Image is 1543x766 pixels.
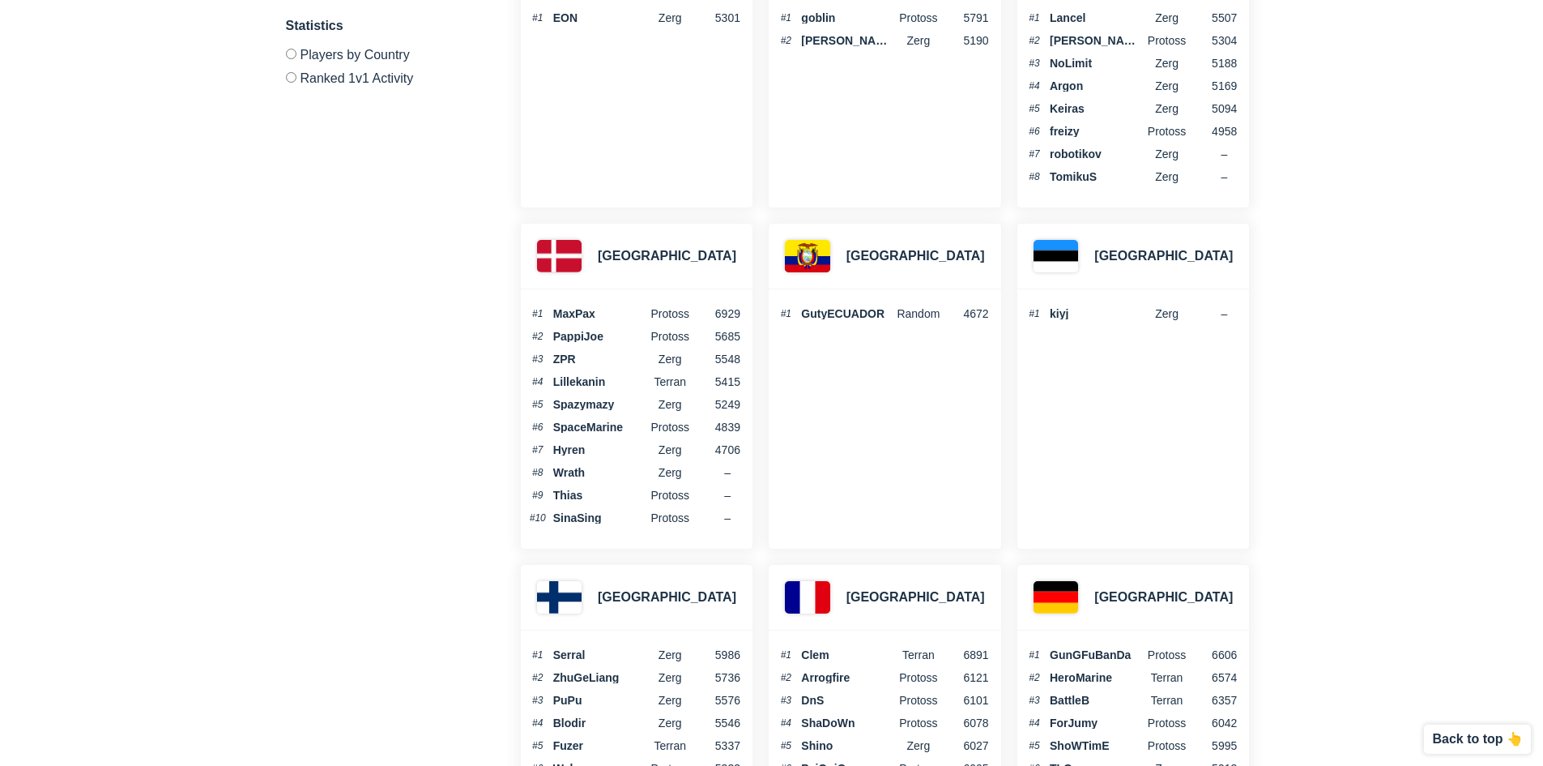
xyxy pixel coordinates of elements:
span: PuPu [553,695,647,706]
span: 6027 [942,740,989,751]
span: #2 [529,332,547,341]
span: SinaSing [553,512,647,524]
span: 5736 [693,672,740,683]
span: Clem [801,649,895,661]
span: BattleB [1050,695,1144,706]
h3: [GEOGRAPHIC_DATA] [598,588,736,607]
span: #4 [1025,718,1043,728]
span: Protoss [646,512,693,524]
span: Zerg [1144,80,1191,92]
span: Serral [553,649,647,661]
span: 5546 [693,717,740,729]
span: 6078 [942,717,989,729]
span: Zerg [646,467,693,478]
span: Fuzer [553,740,647,751]
span: [PERSON_NAME] [801,35,895,46]
span: #1 [529,13,547,23]
span: Zerg [646,649,693,661]
span: #4 [1025,81,1043,91]
span: Zerg [1144,171,1191,182]
span: #5 [529,400,547,409]
span: #2 [777,673,795,683]
span: 6574 [1190,672,1237,683]
span: 4839 [693,422,740,433]
span: Arrogfire [801,672,895,683]
span: #8 [529,468,547,477]
span: – [1221,148,1227,160]
span: terran [895,649,942,661]
span: Protoss [646,490,693,501]
span: ShaDoWn [801,717,895,729]
span: ForJumy [1050,717,1144,729]
span: Protoss [646,308,693,319]
span: robotikov [1050,148,1144,160]
span: 6357 [1190,695,1237,706]
span: Zerg [1144,308,1191,319]
span: #3 [529,695,547,705]
span: #7 [1025,149,1043,159]
span: 5304 [1190,35,1237,46]
span: Random [895,308,942,319]
h3: Statistics [286,16,480,36]
span: [PERSON_NAME] [1050,35,1144,46]
span: #3 [1025,695,1043,705]
span: ZhuGeLiang [553,672,647,683]
span: HeroMarine [1050,672,1144,683]
h3: [GEOGRAPHIC_DATA] [598,246,736,266]
span: Lillekanin [553,376,647,387]
span: ShoWTimE [1050,740,1144,751]
span: SpaceMarine [553,422,647,433]
h3: [GEOGRAPHIC_DATA] [846,588,985,607]
span: #1 [777,309,795,319]
span: #1 [777,650,795,660]
span: #1 [1025,13,1043,23]
span: #6 [529,422,547,432]
span: #4 [777,718,795,728]
span: – [1221,170,1227,183]
span: MaxPax [553,308,647,319]
span: #2 [1025,36,1043,45]
span: – [724,511,731,524]
h3: [GEOGRAPHIC_DATA] [846,246,985,266]
span: Protoss [895,672,942,683]
span: Thias [553,490,647,501]
span: Lancel [1050,12,1144,24]
span: Zerg [1144,58,1191,69]
span: 4958 [1190,126,1237,137]
input: Players by Country [286,49,296,59]
span: Protoss [1144,717,1191,729]
span: #8 [1025,172,1043,182]
span: 6891 [942,649,989,661]
span: #4 [529,377,547,387]
span: 5301 [693,12,740,24]
span: Argon [1050,80,1144,92]
span: Terran [1144,695,1191,706]
span: #2 [777,36,795,45]
span: #1 [529,650,547,660]
span: Shino [801,740,895,751]
span: Wrath [553,467,647,478]
span: 4672 [942,308,989,319]
span: #2 [1025,673,1043,683]
span: EON [553,12,647,24]
span: Blodir [553,717,647,729]
span: freizy [1050,126,1144,137]
span: Zerg [646,353,693,365]
span: #5 [1025,741,1043,751]
span: #6 [1025,126,1043,136]
span: 5995 [1190,740,1237,751]
span: Zerg [1144,12,1191,24]
span: protoss [1144,740,1191,751]
h3: [GEOGRAPHIC_DATA] [1094,588,1233,607]
span: Zerg [1144,148,1191,160]
span: terran [1144,672,1191,683]
span: Zerg [895,35,942,46]
label: Players by Country [286,49,480,66]
span: goblin [801,12,895,24]
span: Zerg [646,717,693,729]
span: DnS [801,695,895,706]
span: 6042 [1190,717,1237,729]
span: 6101 [942,695,989,706]
input: Ranked 1v1 Activity [286,72,296,83]
span: 5249 [693,399,740,410]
